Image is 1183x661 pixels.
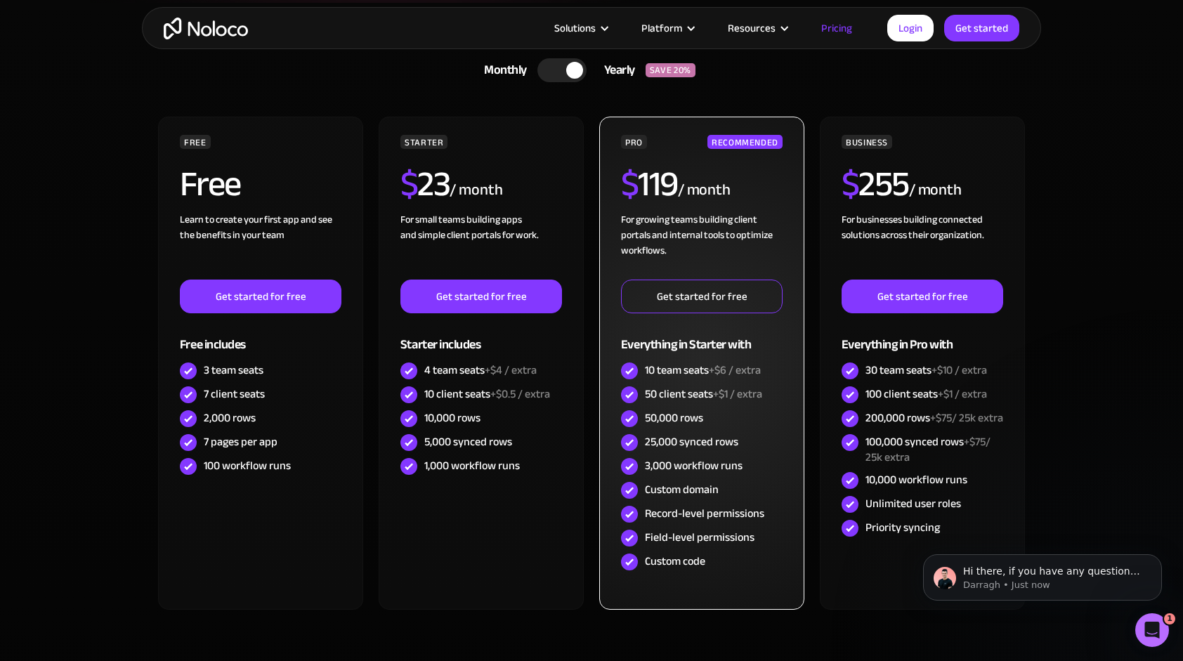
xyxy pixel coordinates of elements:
a: Login [887,15,934,41]
div: Yearly [587,60,646,81]
span: +$75/ 25k extra [865,431,991,468]
iframe: Intercom live chat [1135,613,1169,647]
div: Monthly [466,60,537,81]
span: 1 [1164,613,1175,624]
span: +$0.5 / extra [490,384,550,405]
div: 10 team seats [645,362,761,378]
span: +$4 / extra [485,360,537,381]
div: STARTER [400,135,447,149]
a: Get started for free [842,280,1003,313]
h2: 119 [621,166,678,202]
div: 100 client seats [865,386,987,402]
div: 200,000 rows [865,410,1003,426]
div: For growing teams building client portals and internal tools to optimize workflows. [621,212,783,280]
a: home [164,18,248,39]
div: FREE [180,135,211,149]
div: Unlimited user roles [865,496,961,511]
iframe: Intercom notifications message [902,525,1183,623]
span: +$1 / extra [713,384,762,405]
div: Custom domain [645,482,719,497]
span: +$10 / extra [932,360,987,381]
div: SAVE 20% [646,63,695,77]
div: BUSINESS [842,135,892,149]
div: RECOMMENDED [707,135,783,149]
div: Starter includes [400,313,562,359]
a: Get started for free [621,280,783,313]
div: 10 client seats [424,386,550,402]
div: Learn to create your first app and see the benefits in your team ‍ [180,212,341,280]
div: Priority syncing [865,520,940,535]
span: +$6 / extra [709,360,761,381]
div: 50 client seats [645,386,762,402]
div: Resources [728,19,776,37]
div: For businesses building connected solutions across their organization. ‍ [842,212,1003,280]
h2: 255 [842,166,909,202]
div: / month [909,179,962,202]
a: Pricing [804,19,870,37]
div: Resources [710,19,804,37]
div: Field-level permissions [645,530,754,545]
div: 7 pages per app [204,434,277,450]
div: 1,000 workflow runs [424,458,520,473]
a: Get started for free [400,280,562,313]
h2: Free [180,166,241,202]
div: 3 team seats [204,362,263,378]
div: Custom code [645,554,705,569]
div: Everything in Pro with [842,313,1003,359]
div: Solutions [537,19,624,37]
div: 7 client seats [204,386,265,402]
a: Get started [944,15,1019,41]
div: 100,000 synced rows [865,434,1003,465]
div: / month [450,179,502,202]
span: $ [621,151,639,217]
a: Get started for free [180,280,341,313]
div: 2,000 rows [204,410,256,426]
div: 10,000 workflow runs [865,472,967,487]
div: Everything in Starter with [621,313,783,359]
div: Platform [624,19,710,37]
span: $ [400,151,418,217]
div: 100 workflow runs [204,458,291,473]
div: 4 team seats [424,362,537,378]
div: 10,000 rows [424,410,481,426]
span: +$1 / extra [938,384,987,405]
div: Free includes [180,313,341,359]
div: 5,000 synced rows [424,434,512,450]
div: Solutions [554,19,596,37]
span: +$75/ 25k extra [930,407,1003,428]
h2: 23 [400,166,450,202]
div: 30 team seats [865,362,987,378]
span: $ [842,151,859,217]
div: 50,000 rows [645,410,703,426]
div: Record-level permissions [645,506,764,521]
div: Platform [641,19,682,37]
div: / month [678,179,731,202]
div: PRO [621,135,647,149]
div: 3,000 workflow runs [645,458,743,473]
div: For small teams building apps and simple client portals for work. ‍ [400,212,562,280]
div: 25,000 synced rows [645,434,738,450]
